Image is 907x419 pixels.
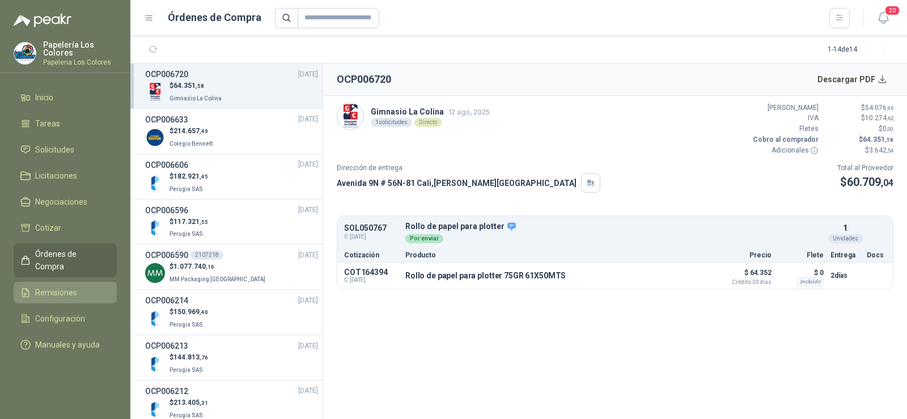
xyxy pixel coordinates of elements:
span: MM Packaging [GEOGRAPHIC_DATA] [169,276,265,282]
div: Por enviar [405,234,443,243]
p: $ [837,173,893,191]
span: ,96 [887,105,893,111]
p: $ [825,113,893,124]
p: $ 64.352 [715,266,772,285]
p: SOL050767 [344,224,399,232]
h1: Órdenes de Compra [168,10,261,26]
span: Perugia SAS [169,412,203,418]
span: 60.709 [847,175,893,189]
p: IVA [751,113,819,124]
p: Papeleria Los Colores [43,59,117,66]
p: $ [169,171,208,182]
h3: OCP006214 [145,294,188,307]
p: Flete [778,252,824,259]
span: Tareas [35,117,60,130]
span: 3.642 [869,146,893,154]
p: $ [169,217,208,227]
a: Configuración [14,308,117,329]
img: Company Logo [145,128,165,147]
span: ,54 [887,147,893,154]
div: Directo [414,118,442,127]
a: Tareas [14,113,117,134]
a: OCP006214[DATE] Company Logo$150.969,40Perugia SAS [145,294,318,330]
a: Cotizar [14,217,117,239]
span: 1.077.740 [173,263,214,270]
p: $ [169,261,268,272]
span: Colegio Bennett [169,141,213,147]
span: Inicio [35,91,53,104]
p: Avenida 9N # 56N-81 Cali , [PERSON_NAME][GEOGRAPHIC_DATA] [337,177,577,189]
span: 10.274 [865,114,893,122]
div: Unidades [828,234,863,243]
span: ,00 [887,126,893,132]
span: Gimnasio La Colina [169,95,222,101]
p: Rollo de papel para plotter [405,222,824,232]
span: Perugia SAS [169,231,203,237]
h3: OCP006606 [145,159,188,171]
h3: OCP006720 [145,68,188,81]
button: 20 [873,8,893,28]
span: ,58 [196,83,204,89]
p: Fletes [751,124,819,134]
span: [DATE] [298,341,318,352]
div: 2107218 [190,251,223,260]
span: Configuración [35,312,85,325]
img: Company Logo [145,354,165,374]
span: ,55 [200,219,208,225]
span: C: [DATE] [344,232,399,242]
p: Papelería Los Colores [43,41,117,57]
div: Incluido [797,277,824,286]
a: Remisiones [14,282,117,303]
span: ,62 [887,115,893,121]
span: Licitaciones [35,170,77,182]
p: $ [825,145,893,156]
h3: OCP006213 [145,340,188,352]
div: 1 - 14 de 14 [828,41,893,59]
p: $ [169,397,208,408]
a: Licitaciones [14,165,117,187]
img: Logo peakr [14,14,71,27]
span: Crédito 30 días [715,280,772,285]
img: Company Logo [14,43,36,64]
span: Órdenes de Compra [35,248,106,273]
span: ,31 [200,400,208,406]
p: Total al Proveedor [837,163,893,173]
a: Órdenes de Compra [14,243,117,277]
span: 150.969 [173,308,208,316]
p: Dirección de entrega [337,163,600,173]
p: $ [169,126,215,137]
span: 20 [884,5,900,16]
p: $ [825,103,893,113]
span: 117.321 [173,218,208,226]
p: Cobro al comprador [751,134,819,145]
img: Company Logo [145,82,165,102]
span: Solicitudes [35,143,74,156]
a: OCP006596[DATE] Company Logo$117.321,55Perugia SAS [145,204,318,240]
a: Solicitudes [14,139,117,160]
span: Cotizar [35,222,61,234]
span: 12 ago, 2025 [448,108,490,116]
span: [DATE] [298,205,318,215]
img: Company Logo [145,218,165,238]
p: Adicionales [751,145,819,156]
span: 0 [883,125,893,133]
p: $ [825,124,893,134]
span: ,04 [881,177,893,188]
span: Perugia SAS [169,321,203,328]
span: 213.405 [173,399,208,407]
span: 182.921 [173,172,208,180]
p: $ [169,352,208,363]
span: Manuales y ayuda [35,338,100,351]
span: 64.351 [863,136,893,143]
span: [DATE] [298,159,318,170]
img: Company Logo [145,173,165,193]
p: Rollo de papel para plotter 75GR 61X50MTS [405,271,566,280]
span: Remisiones [35,286,77,299]
img: Company Logo [145,399,165,419]
span: [DATE] [298,69,318,80]
h2: OCP006720 [337,71,391,87]
span: [DATE] [298,114,318,125]
span: 144.813 [173,353,208,361]
p: $ [169,81,224,91]
h3: OCP006212 [145,385,188,397]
